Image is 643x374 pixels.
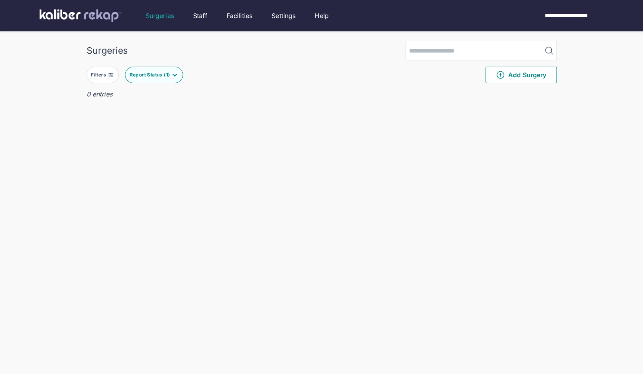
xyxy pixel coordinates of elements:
span: Add Surgery [496,70,546,80]
div: Surgeries [87,45,128,56]
a: Staff [193,11,207,20]
a: Settings [272,11,295,20]
button: Add Surgery [485,67,557,83]
img: filter-caret-down-teal.92025d28.svg [172,72,178,78]
div: 0 entries [87,89,557,99]
a: Help [315,11,329,20]
button: Report Status (1) [125,67,183,83]
div: Report Status ( 1 ) [130,72,172,78]
a: Facilities [226,11,253,20]
div: Filters [91,72,108,78]
button: Filters [87,67,119,83]
img: MagnifyingGlass.1dc66aab.svg [544,46,554,55]
img: kaliber labs logo [40,9,121,22]
img: PlusCircleGreen.5fd88d77.svg [496,70,505,80]
a: Surgeries [146,11,174,20]
img: faders-horizontal-grey.d550dbda.svg [108,72,114,78]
